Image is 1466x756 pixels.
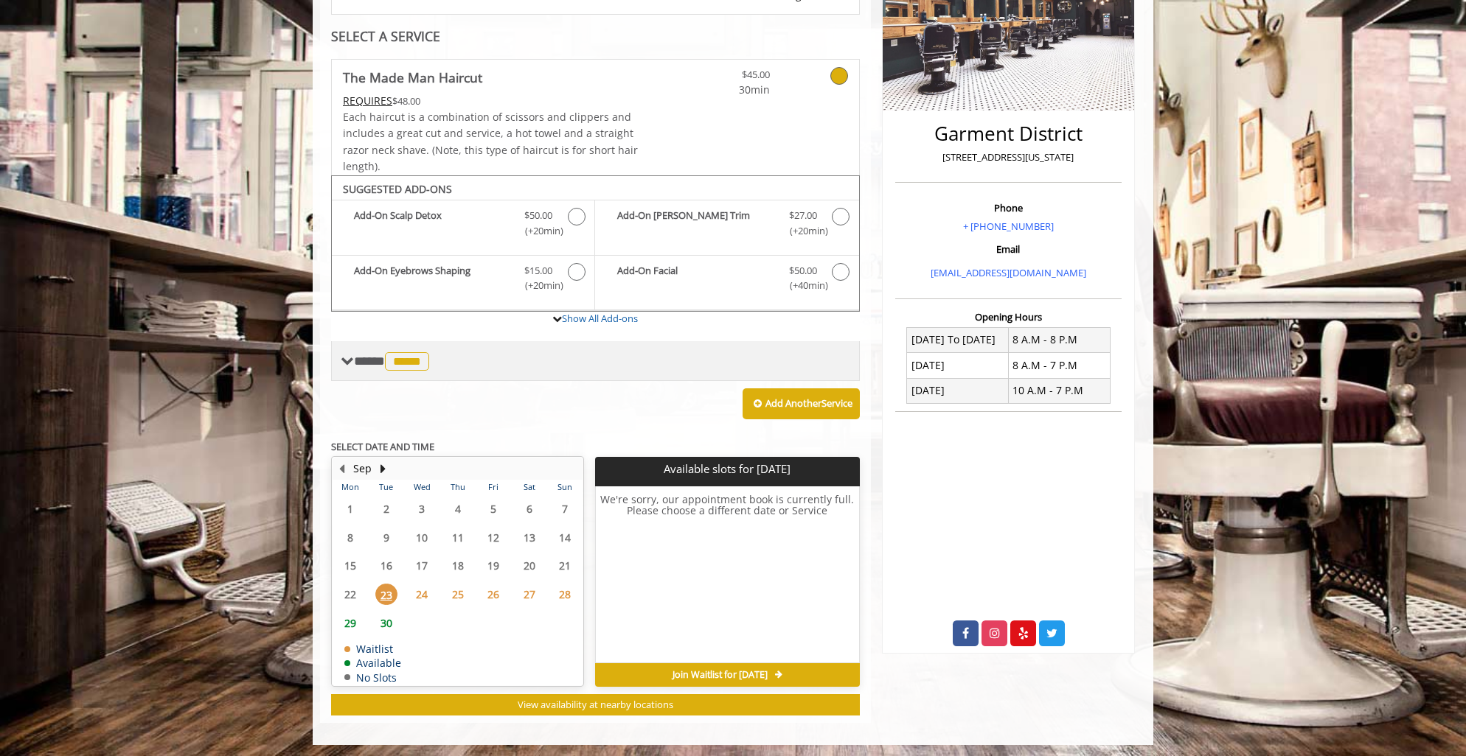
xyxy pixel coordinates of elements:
[1008,353,1110,378] td: 8 A.M - 7 P.M
[899,123,1118,144] h2: Garment District
[375,584,397,605] span: 23
[476,580,511,609] td: Select day26
[554,584,576,605] span: 28
[368,580,403,609] td: Select day23
[963,220,1054,233] a: + [PHONE_NUMBER]
[524,263,552,279] span: $15.00
[339,612,361,634] span: 29
[907,378,1009,403] td: [DATE]
[354,208,510,239] b: Add-On Scalp Detox
[547,480,583,494] th: Sun
[931,266,1086,279] a: [EMAIL_ADDRESS][DOMAIN_NAME]
[602,263,851,298] label: Add-On Facial
[547,580,583,609] td: Select day28
[596,494,858,657] h6: We're sorry, our appointment book is currently full. Please choose a different date or Service
[368,480,403,494] th: Tue
[447,584,469,605] span: 25
[333,480,368,494] th: Mon
[518,698,673,711] span: View availability at nearby locations
[673,669,768,681] span: Join Waitlist for [DATE]
[343,182,452,196] b: SUGGESTED ADD-ONS
[781,278,824,293] span: (+40min )
[344,672,401,683] td: No Slots
[339,263,587,298] label: Add-On Eyebrows Shaping
[601,463,853,475] p: Available slots for [DATE]
[683,82,770,98] span: 30min
[789,208,817,223] span: $27.00
[331,440,434,453] b: SELECT DATE AND TIME
[368,609,403,637] td: Select day30
[617,208,774,239] b: Add-On [PERSON_NAME] Trim
[339,208,587,242] label: Add-On Scalp Detox
[331,29,860,43] div: SELECT A SERVICE
[343,94,392,108] span: This service needs some Advance to be paid before we block your appointment
[476,480,511,494] th: Fri
[789,263,817,279] span: $50.00
[353,461,372,477] button: Sep
[517,223,560,239] span: (+20min )
[781,223,824,239] span: (+20min )
[907,327,1009,352] td: [DATE] To [DATE]
[404,480,440,494] th: Wed
[765,396,852,410] b: Add Another Service
[899,203,1118,213] h3: Phone
[683,60,770,99] a: $45.00
[899,150,1118,165] p: [STREET_ADDRESS][US_STATE]
[1008,378,1110,403] td: 10 A.M - 7 P.M
[743,388,860,419] button: Add AnotherService
[343,67,482,88] b: The Made Man Haircut
[617,263,774,294] b: Add-On Facial
[404,580,440,609] td: Select day24
[354,263,510,294] b: Add-On Eyebrows Shaping
[482,584,504,605] span: 26
[344,643,401,654] td: Waitlist
[331,694,860,715] button: View availability at nearby locations
[440,480,475,494] th: Thu
[343,110,638,173] span: Each haircut is a combination of scissors and clippers and includes a great cut and service, a ho...
[511,480,546,494] th: Sat
[511,580,546,609] td: Select day27
[899,244,1118,254] h3: Email
[344,657,401,668] td: Available
[1008,327,1110,352] td: 8 A.M - 8 P.M
[518,584,541,605] span: 27
[907,353,1009,378] td: [DATE]
[895,312,1122,322] h3: Opening Hours
[602,208,851,242] label: Add-On Beard Trim
[517,278,560,293] span: (+20min )
[524,208,552,223] span: $50.00
[336,461,347,477] button: Previous Month
[562,312,638,325] a: Show All Add-ons
[331,175,860,312] div: The Made Man Haircut Add-onS
[343,93,639,109] div: $48.00
[377,461,389,477] button: Next Month
[375,612,397,634] span: 30
[411,584,433,605] span: 24
[333,609,368,637] td: Select day29
[440,580,475,609] td: Select day25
